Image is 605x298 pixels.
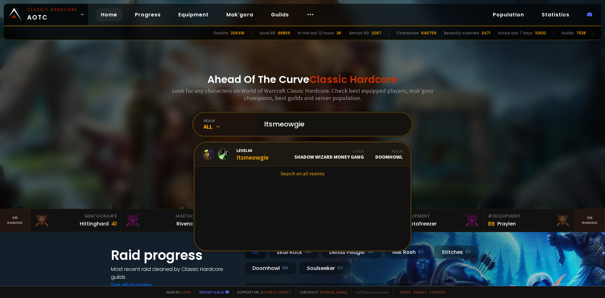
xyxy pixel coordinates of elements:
[488,213,495,219] span: # 3
[207,72,398,87] h1: Ahead Of The Curve
[27,7,78,13] small: Classic Hardcore
[298,30,334,36] div: In the last 12 hours
[488,8,529,21] a: Population
[282,265,289,271] small: NA
[429,290,446,295] a: Consent
[163,290,191,295] span: Made by
[294,149,364,154] div: Guild
[305,249,311,255] small: NA
[266,8,294,21] a: Guilds
[309,72,398,86] span: Classic Hardcore
[260,113,404,136] input: Search a character...
[535,30,546,36] div: 10920
[181,290,191,295] a: a fan
[444,30,479,36] div: Recently scanned
[375,149,403,154] div: Realm
[337,30,341,36] div: 36
[30,209,121,232] a: Mak'Gora#3Hittinghard41
[233,290,292,295] span: Support me,
[125,213,208,219] div: Mak'Gora
[170,87,435,102] h3: Look for any characters on World of Warcraft Classic Hardcore. Check best equipped players, mak'g...
[278,30,290,36] div: 66859
[130,8,166,21] a: Progress
[321,245,382,259] div: Defias Pillager
[337,265,343,271] small: EU
[204,123,256,130] div: All
[397,30,419,36] div: Characters
[413,290,427,295] a: Privacy
[195,167,410,180] a: Search on all realms
[418,249,423,255] small: EU
[34,213,117,219] div: Mak'Gora
[296,290,347,295] span: Checkout
[111,219,117,228] div: 41
[372,30,381,36] div: 2067
[406,220,437,228] div: Notafreezer
[176,220,196,228] div: Rivench
[111,281,152,289] a: See all progress
[320,290,347,295] a: [DOMAIN_NAME]
[245,261,297,275] div: Doomhowl
[204,118,256,123] div: realm
[261,290,292,295] a: Buy me a coffee
[576,30,586,36] div: 7538
[397,213,480,219] div: Equipment
[80,220,109,228] div: Hittinghard
[111,265,237,281] h4: Most recent raid cleaned by Classic Hardcore guilds
[498,30,533,36] div: Active last 7 days
[465,249,471,255] small: EU
[497,220,516,228] div: Praylen
[484,209,575,232] a: #3Equipment88Praylen
[349,30,369,36] div: Almost 60
[4,4,88,25] a: Classic HardcoreAOTC
[214,30,228,36] div: Deaths
[245,245,266,259] div: All
[488,219,495,228] div: 88
[27,7,78,22] span: AOTC
[421,30,436,36] div: 846759
[173,8,214,21] a: Equipment
[562,30,574,36] div: Guilds
[236,148,268,153] span: Level 60
[269,245,319,259] div: Skull Rock
[260,30,275,36] div: Level 60
[221,8,258,21] a: Mak'gora
[488,213,571,219] div: Equipment
[195,143,410,167] a: Level60ItsmeowgieGuildShadow Wizard Money GangRealmDoomhowl
[111,245,237,265] h1: Raid progress
[537,8,574,21] a: Statistics
[575,209,605,232] a: Seeranking
[351,290,389,295] span: v. d752d5 - production
[110,213,117,219] span: # 3
[231,30,244,36] div: 206418
[384,245,431,259] div: Nek'Rosh
[393,209,484,232] a: #2Equipment88Notafreezer
[199,290,224,295] a: Report a bug
[399,290,411,295] a: Terms
[96,8,122,21] a: Home
[294,149,364,160] div: Shadow Wizard Money Gang
[299,261,351,275] div: Soulseeker
[368,249,374,255] small: NA
[375,149,403,160] div: Doomhowl
[481,30,490,36] div: 3471
[434,245,479,259] div: Stitches
[236,148,268,161] div: Itsmeowgie
[121,209,212,232] a: Mak'Gora#2Rivench100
